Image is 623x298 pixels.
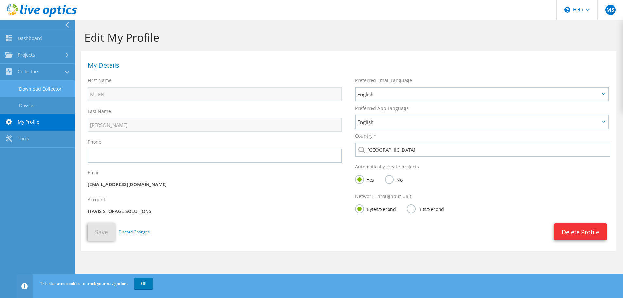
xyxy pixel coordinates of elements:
label: Preferred Email Language [355,77,412,84]
label: First Name [88,77,112,84]
label: Account [88,196,105,203]
label: Phone [88,139,101,145]
label: Email [88,169,100,176]
label: Network Throughput Unit [355,193,411,200]
a: OK [134,278,153,289]
button: Save [88,223,115,241]
a: Delete Profile [554,223,607,240]
label: Bytes/Second [355,204,396,213]
svg: \n [564,7,570,13]
label: Bits/Second [407,204,444,213]
label: Country * [355,133,376,139]
label: Last Name [88,108,111,114]
h1: Edit My Profile [84,30,610,44]
span: This site uses cookies to track your navigation. [40,281,128,286]
label: Automatically create projects [355,164,419,170]
label: Yes [355,175,374,183]
a: Discard Changes [119,228,150,236]
span: MS [605,5,616,15]
p: [EMAIL_ADDRESS][DOMAIN_NAME] [88,181,342,188]
label: Preferred App Language [355,105,409,112]
span: English [357,90,600,98]
span: English [357,118,600,126]
p: ITAVIS STORAGE SOLUTIONS [88,208,342,215]
h1: My Details [88,62,607,69]
label: No [385,175,403,183]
